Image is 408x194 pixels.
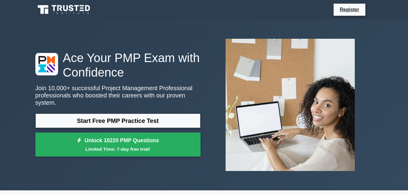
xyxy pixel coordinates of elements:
[336,6,363,13] a: Register
[35,51,201,80] h1: Ace Your PMP Exam with Confidence
[35,113,201,128] a: Start Free PMP Practice Test
[35,84,201,106] p: Join 10,000+ successful Project Management Professional professionals who boosted their careers w...
[43,146,193,153] small: Limited Time: 7-day free trial!
[35,133,201,157] a: Unlock 10220 PMP QuestionsLimited Time: 7-day free trial!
